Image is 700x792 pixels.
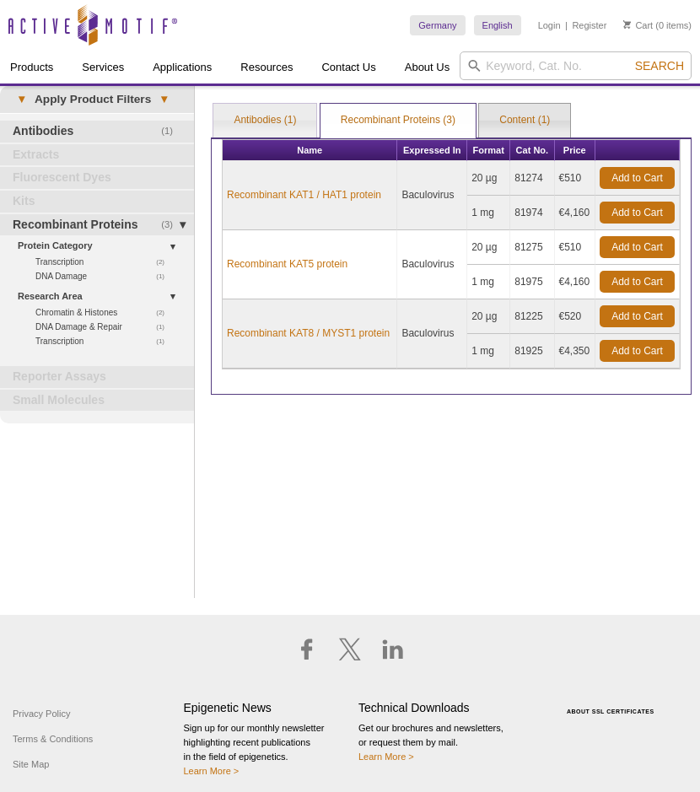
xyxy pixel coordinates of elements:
[600,340,675,362] a: Add to Cart
[572,19,606,31] a: Register
[397,299,467,369] td: Baculovirus
[156,269,174,283] span: (1)
[567,708,654,714] a: ABOUT SSL CERTIFICATES
[397,161,467,230] td: Baculovirus
[623,20,631,29] img: Your Cart
[600,271,675,293] a: Add to Cart
[227,256,347,272] a: Recombinant KAT5 protein
[358,701,517,715] h4: Technical Downloads
[8,752,53,777] a: Site Map
[184,766,240,776] a: Learn More >
[467,265,510,299] td: 1 mg
[555,265,595,299] td: €4,160
[565,15,568,35] li: |
[600,167,675,189] a: Add to Cart
[156,255,174,269] span: (2)
[35,269,174,283] a: (1)DNA Damage
[18,237,184,255] a: Protein Category
[184,701,342,715] h4: Epigenetic News
[311,51,385,84] a: Contact Us
[510,299,554,334] td: 81225
[358,721,517,764] p: Get our brochures and newsletters, or request them by mail.
[156,305,174,320] span: (2)
[213,104,316,137] a: Antibodies (1)
[555,140,595,161] th: Price
[18,288,184,305] a: Research Area
[467,299,510,334] td: 20 µg
[35,334,174,348] a: (1)Transcription
[35,255,174,269] a: (2)Transcription
[600,236,675,258] a: Add to Cart
[474,15,521,35] a: English
[538,19,561,31] a: Login
[35,305,174,320] a: (2)Chromatin & Histones
[467,161,510,196] td: 20 µg
[534,684,692,721] table: Click to Verify - This site chose Symantec SSL for secure e-commerce and confidential communicati...
[227,187,381,202] a: Recombinant KAT1 / HAT1 protein
[320,104,476,137] a: Recombinant Proteins (3)
[479,104,570,137] a: Content (1)
[358,752,414,762] a: Learn More >
[510,161,554,196] td: 81274
[223,140,397,161] th: Name
[227,326,390,341] a: Recombinant KAT8 / MYST1 protein
[510,334,554,369] td: 81925
[410,15,465,35] a: Germany
[151,92,177,107] span: ▾
[156,320,174,334] span: (1)
[467,140,510,161] th: Format
[510,196,554,230] td: 81974
[510,140,554,161] th: Cat No.
[8,726,97,752] a: Terms & Conditions
[510,265,554,299] td: 81975
[600,305,675,327] a: Add to Cart
[555,196,595,230] td: €4,160
[35,320,174,334] a: (1)DNA Damage & Repair
[397,140,467,161] th: Expressed In
[161,121,182,143] span: (1)
[156,334,174,348] span: (1)
[555,334,595,369] td: €4,350
[460,51,692,80] input: Keyword, Cat. No.
[184,721,342,779] p: Sign up for our monthly newsletter highlighting recent publications in the field of epigenetics.
[635,59,684,73] span: Search
[510,230,554,265] td: 81275
[555,230,595,265] td: €510
[600,202,675,224] a: Add to Cart
[230,51,303,84] a: Resources
[397,230,467,299] td: Baculovirus
[630,58,689,73] button: Search
[72,51,134,84] a: Services
[467,230,510,265] td: 20 µg
[161,214,182,236] span: (3)
[8,701,74,726] a: Privacy Policy
[623,19,653,31] a: Cart
[467,334,510,369] td: 1 mg
[395,51,460,84] a: About Us
[555,161,595,196] td: €510
[623,15,692,35] li: (0 items)
[8,92,35,107] span: ▾
[555,299,595,334] td: €520
[143,51,222,84] a: Applications
[467,196,510,230] td: 1 mg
